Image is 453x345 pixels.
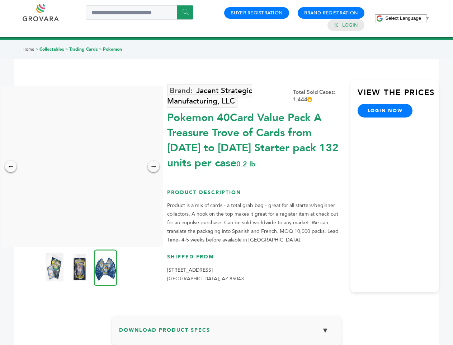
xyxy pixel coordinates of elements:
[99,46,102,52] span: >
[148,161,159,172] div: →
[36,46,38,52] span: >
[293,88,343,103] div: Total Sold Cases: 1,444
[385,15,421,21] span: Select Language
[39,46,64,52] a: Collectables
[423,15,423,21] span: ​
[5,161,16,172] div: ←
[103,46,122,52] a: Pokemon
[86,5,193,20] input: Search a product or brand...
[358,104,413,118] a: login now
[94,249,117,286] img: Pokemon 40-Card Value Pack – A Treasure Trove of Cards from 1996 to 2024 - Starter pack! 132 unit...
[167,84,252,108] a: Jacent Strategic Manufacturing, LLC
[342,22,358,28] a: Login
[65,46,68,52] span: >
[316,323,334,338] button: ▼
[304,10,358,16] a: Brand Registration
[119,323,334,344] h3: Download Product Specs
[231,10,283,16] a: Buyer Registration
[167,189,343,202] h3: Product Description
[358,87,439,104] h3: View the Prices
[167,253,343,266] h3: Shipped From
[236,159,255,169] span: 0.2 lb
[425,15,430,21] span: ▼
[167,201,343,244] p: Product is a mix of cards - a total grab bag - great for all starters/beginner collectors. A hook...
[167,107,343,171] div: Pokemon 40Card Value Pack A Treasure Trove of Cards from [DATE] to [DATE] Starter pack 132 units ...
[46,253,63,281] img: Pokemon 40-Card Value Pack – A Treasure Trove of Cards from 1996 to 2024 - Starter pack! 132 unit...
[69,46,98,52] a: Trading Cards
[167,266,343,283] p: [STREET_ADDRESS] [GEOGRAPHIC_DATA], AZ 85043
[23,46,34,52] a: Home
[71,253,89,281] img: Pokemon 40-Card Value Pack – A Treasure Trove of Cards from 1996 to 2024 - Starter pack! 132 unit...
[385,15,430,21] a: Select Language​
